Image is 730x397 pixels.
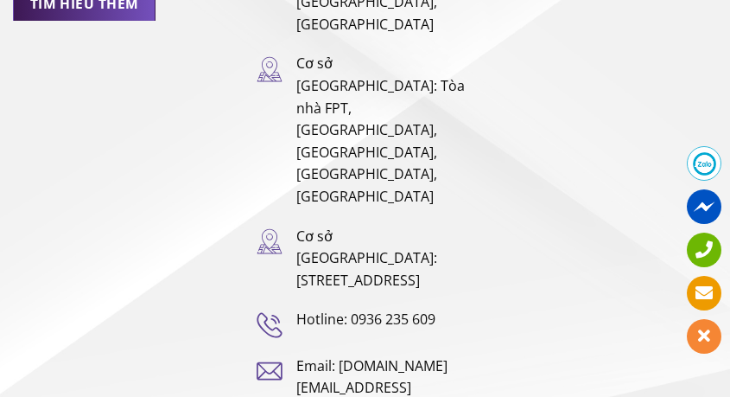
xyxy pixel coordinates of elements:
p: Cơ sở [GEOGRAPHIC_DATA]: Tòa nhà FPT, [GEOGRAPHIC_DATA], [GEOGRAPHIC_DATA], [GEOGRAPHIC_DATA], [G... [296,53,474,208]
p: Cơ sở [GEOGRAPHIC_DATA]: [STREET_ADDRESS] [296,226,474,292]
p: Hotline: 0936 235 609 [296,309,474,331]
